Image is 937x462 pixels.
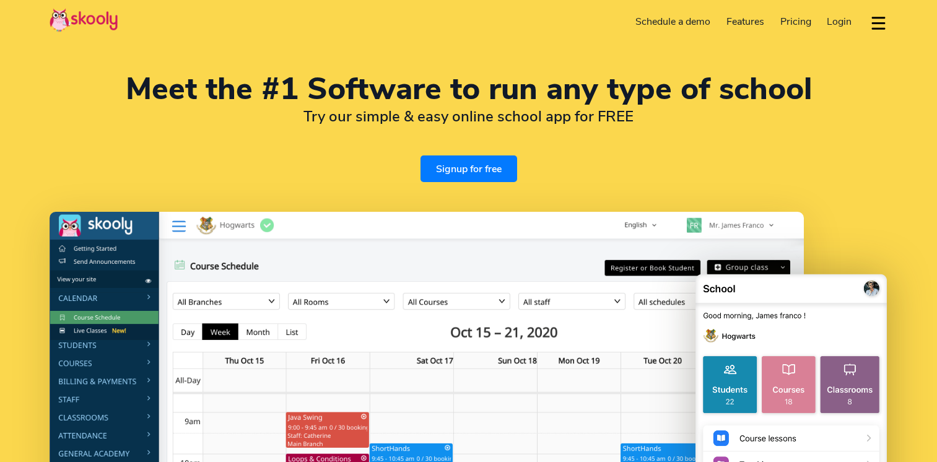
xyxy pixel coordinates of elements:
[50,74,887,104] h1: Meet the #1 Software to run any type of school
[780,15,811,28] span: Pricing
[628,12,719,32] a: Schedule a demo
[50,107,887,126] h2: Try our simple & easy online school app for FREE
[772,12,819,32] a: Pricing
[718,12,772,32] a: Features
[869,9,887,37] button: dropdown menu
[827,15,852,28] span: Login
[421,155,517,182] a: Signup for free
[819,12,860,32] a: Login
[50,8,118,32] img: Skooly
